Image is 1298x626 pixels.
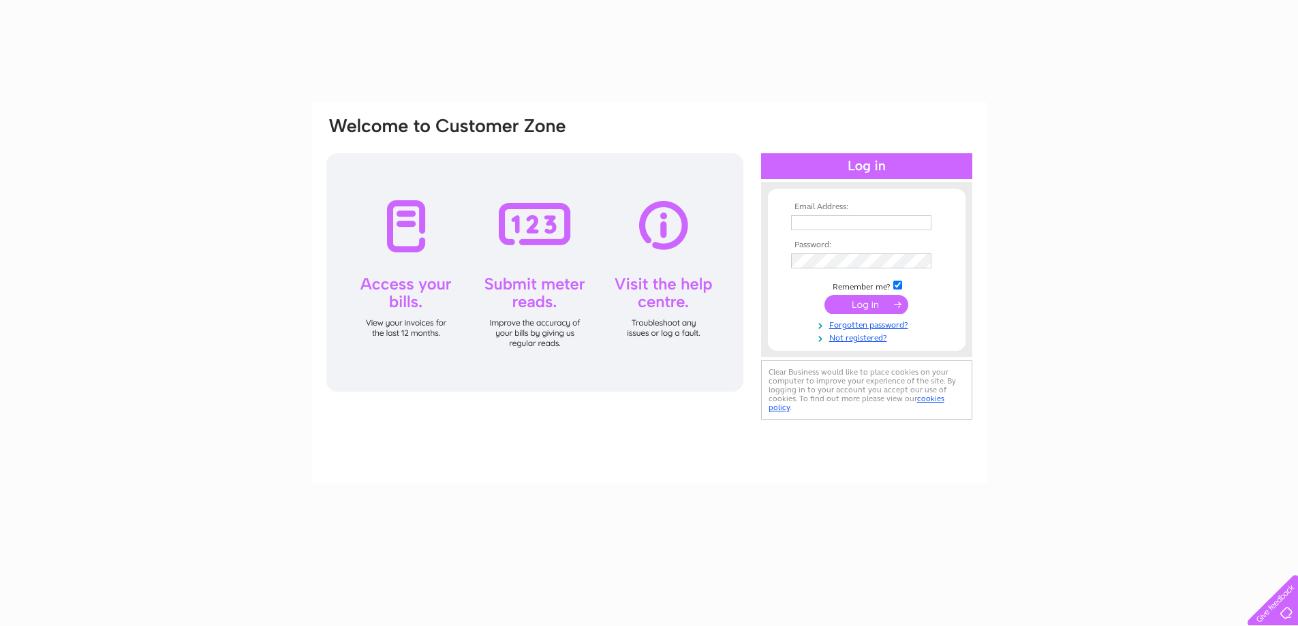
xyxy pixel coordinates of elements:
[788,202,946,212] th: Email Address:
[761,360,972,420] div: Clear Business would like to place cookies on your computer to improve your experience of the sit...
[769,394,944,412] a: cookies policy
[791,317,946,330] a: Forgotten password?
[788,240,946,250] th: Password:
[824,295,908,314] input: Submit
[791,330,946,343] a: Not registered?
[788,279,946,292] td: Remember me?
